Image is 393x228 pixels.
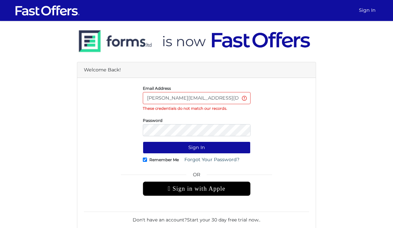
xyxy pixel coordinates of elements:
[143,92,251,104] input: E-Mail
[180,154,244,166] a: Forgot Your Password?
[143,181,251,196] div: Sign in with Apple
[143,171,251,181] span: OR
[143,106,227,111] strong: These credentials do not match our records.
[356,4,378,17] a: Sign In
[149,159,179,161] label: Remember Me
[143,142,251,154] button: Sign In
[143,120,162,121] label: Password
[77,62,316,78] div: Welcome Back!
[143,87,171,89] label: Email Address
[187,217,259,223] a: Start your 30 day free trial now.
[84,212,309,223] div: Don't have an account? .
